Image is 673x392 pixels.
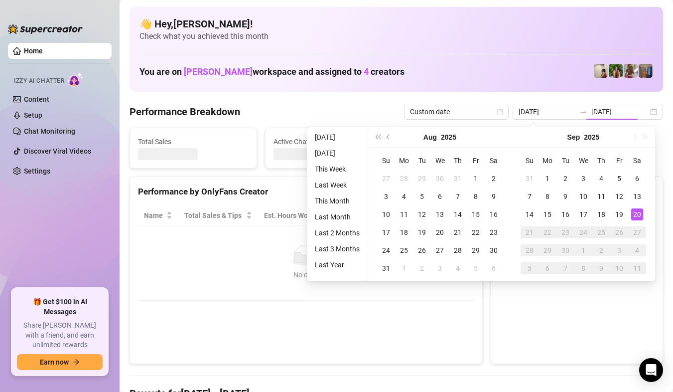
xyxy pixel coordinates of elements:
th: Sales / Hour [338,206,399,225]
a: Chat Monitoring [24,127,75,135]
span: arrow-right [73,359,80,366]
img: Ralphy [594,64,608,78]
span: Chat Conversion [405,210,460,221]
span: 🎁 Get $100 in AI Messages [17,297,103,317]
img: Wayne [639,64,653,78]
img: Nathaniel [609,64,623,78]
a: Content [24,95,49,103]
input: Start date [519,106,575,117]
span: to [579,108,587,116]
div: No data [148,269,464,280]
span: Custom date [410,104,503,119]
span: Total Sales [138,136,249,147]
div: Open Intercom Messenger [639,358,663,382]
span: swap-right [579,108,587,116]
span: Sales / Hour [344,210,385,221]
img: Nathaniel [624,64,638,78]
span: Total Sales & Tips [184,210,244,221]
input: End date [591,106,648,117]
div: Sales by OnlyFans Creator [499,185,655,198]
a: Home [24,47,43,55]
span: calendar [497,109,503,115]
span: Check what you achieved this month [139,31,653,42]
span: Earn now [40,358,69,366]
button: Earn nowarrow-right [17,354,103,370]
img: logo-BBDzfeDw.svg [8,24,83,34]
span: Name [144,210,164,221]
th: Total Sales & Tips [178,206,258,225]
img: AI Chatter [68,72,84,87]
span: Izzy AI Chatter [14,76,64,86]
span: Messages Sent [409,136,520,147]
h4: Performance Breakdown [130,105,240,119]
th: Chat Conversion [400,206,474,225]
a: Settings [24,167,50,175]
th: Name [138,206,178,225]
span: 4 [364,66,369,77]
span: [PERSON_NAME] [184,66,253,77]
span: Share [PERSON_NAME] with a friend, and earn unlimited rewards [17,321,103,350]
div: Est. Hours Worked [264,210,324,221]
a: Setup [24,111,42,119]
h1: You are on workspace and assigned to creators [139,66,404,77]
div: Performance by OnlyFans Creator [138,185,474,198]
span: Active Chats [273,136,384,147]
a: Discover Viral Videos [24,147,91,155]
h4: 👋 Hey, [PERSON_NAME] ! [139,17,653,31]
